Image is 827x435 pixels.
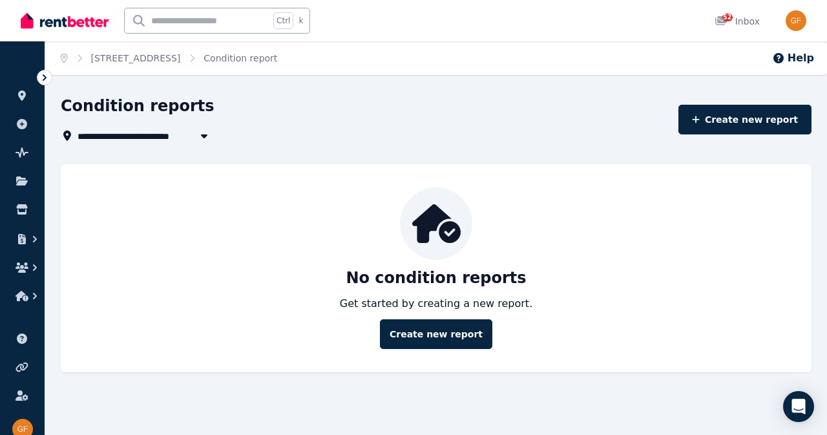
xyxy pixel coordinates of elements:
div: Inbox [715,15,760,28]
span: Condition report [204,52,277,65]
span: 52 [722,14,733,21]
span: k [298,16,303,26]
nav: Breadcrumb [45,41,293,75]
h1: Condition reports [61,96,215,116]
button: Help [772,50,814,66]
img: RentBetter [21,11,109,30]
a: Create new report [380,319,492,349]
p: Get started by creating a new report. [340,296,532,312]
div: Open Intercom Messenger [783,391,814,422]
a: [STREET_ADDRESS] [91,53,181,63]
p: No condition reports [346,268,526,288]
a: Create new report [678,105,811,134]
span: Ctrl [273,12,293,29]
img: George Fattouche [786,10,806,31]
